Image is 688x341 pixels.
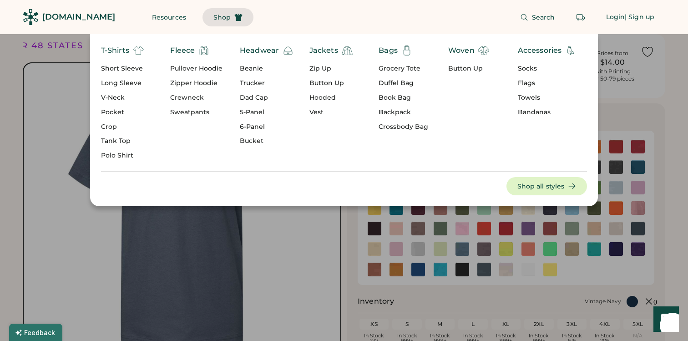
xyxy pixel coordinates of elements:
div: Zip Up [309,64,353,73]
div: Flags [518,79,577,88]
button: Shop [202,8,253,26]
button: Shop all styles [506,177,587,195]
div: Trucker [240,79,293,88]
div: Beanie [240,64,293,73]
div: 5-Panel [240,108,293,117]
img: hoodie.svg [198,45,209,56]
span: Search [532,14,555,20]
div: Crossbody Bag [379,122,428,132]
img: beanie.svg [283,45,293,56]
div: Button Up [448,64,489,73]
div: Towels [518,93,577,102]
div: Long Sleeve [101,79,144,88]
div: Fleece [170,45,195,56]
div: Hooded [309,93,353,102]
iframe: Front Chat [645,300,684,339]
div: 6-Panel [240,122,293,132]
div: Duffel Bag [379,79,428,88]
span: Shop [213,14,231,20]
div: Crop [101,122,144,132]
div: Bandanas [518,108,577,117]
div: V-Neck [101,93,144,102]
img: shirt.svg [478,45,489,56]
button: Resources [141,8,197,26]
div: Vest [309,108,353,117]
div: Jackets [309,45,338,56]
div: Grocery Tote [379,64,428,73]
button: Search [509,8,566,26]
div: Sweatpants [170,108,223,117]
div: Pullover Hoodie [170,64,223,73]
div: Dad Cap [240,93,293,102]
div: Book Bag [379,93,428,102]
div: Login [606,13,625,22]
div: Button Up [309,79,353,88]
div: Backpack [379,108,428,117]
div: Woven [448,45,475,56]
div: | Sign up [625,13,654,22]
div: Headwear [240,45,279,56]
div: Tank Top [101,137,144,146]
img: Rendered Logo - Screens [23,9,39,25]
button: Retrieve an order [572,8,590,26]
div: Polo Shirt [101,151,144,160]
div: Bucket [240,137,293,146]
div: Socks [518,64,577,73]
img: accessories-ab-01.svg [565,45,576,56]
img: t-shirt%20%282%29.svg [133,45,144,56]
img: jacket%20%281%29.svg [342,45,353,56]
div: Pocket [101,108,144,117]
div: Accessories [518,45,562,56]
div: Zipper Hoodie [170,79,223,88]
img: Totebag-01.svg [401,45,412,56]
div: Bags [379,45,398,56]
div: T-Shirts [101,45,129,56]
div: [DOMAIN_NAME] [42,11,115,23]
div: Crewneck [170,93,223,102]
div: Short Sleeve [101,64,144,73]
